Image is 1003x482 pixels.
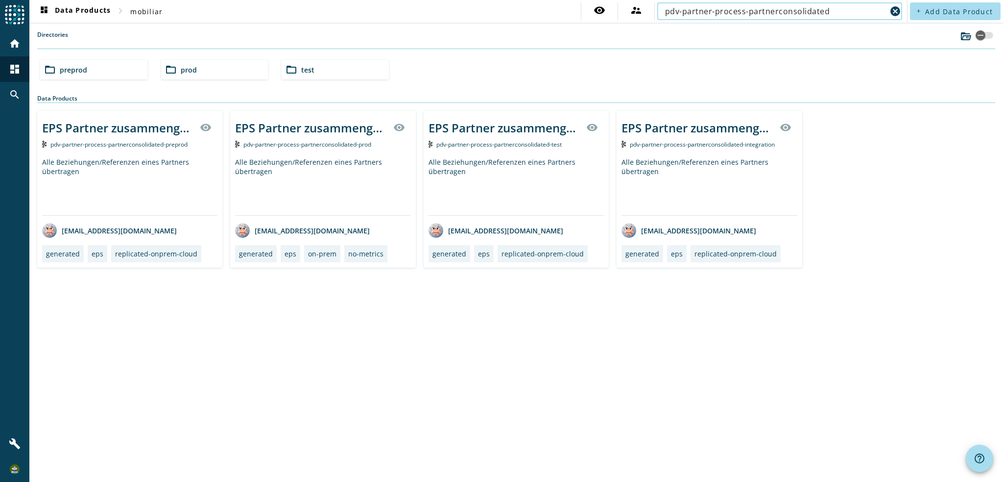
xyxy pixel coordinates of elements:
[621,141,626,148] img: Kafka Topic: pdv-partner-process-partnerconsolidated-integration
[181,65,197,75] span: prod
[665,5,886,17] input: Search (% or * for wildcards)
[42,157,217,215] div: Alle Beziehungen/Referenzen eines Partners übertragen
[393,122,405,133] mat-icon: visibility
[285,249,296,258] div: eps
[501,249,584,258] div: replicated-onprem-cloud
[630,4,642,16] mat-icon: supervisor_account
[671,249,683,258] div: eps
[42,141,47,148] img: Kafka Topic: pdv-partner-process-partnerconsolidated-preprod
[115,249,197,258] div: replicated-onprem-cloud
[625,249,659,258] div: generated
[621,223,756,238] div: [EMAIL_ADDRESS][DOMAIN_NAME]
[308,249,336,258] div: on-prem
[38,5,111,17] span: Data Products
[10,464,20,474] img: 67842621cfbdceb85088c4900eb1bc1b
[780,122,791,133] mat-icon: visibility
[37,94,995,103] div: Data Products
[9,63,21,75] mat-icon: dashboard
[235,120,387,136] div: EPS Partner zusammengelegt
[429,141,433,148] img: Kafka Topic: pdv-partner-process-partnerconsolidated-test
[243,140,371,149] span: Kafka Topic: pdv-partner-process-partnerconsolidated-prod
[44,64,56,76] mat-icon: folder_open
[694,249,777,258] div: replicated-onprem-cloud
[115,5,126,17] mat-icon: chevron_right
[910,2,1001,20] button: Add Data Product
[37,30,68,49] label: Directories
[478,249,490,258] div: eps
[9,438,21,450] mat-icon: build
[432,249,466,258] div: generated
[621,157,797,215] div: Alle Beziehungen/Referenzen eines Partners übertragen
[235,141,239,148] img: Kafka Topic: pdv-partner-process-partnerconsolidated-prod
[286,64,297,76] mat-icon: folder_open
[42,223,57,238] img: avatar
[348,249,383,258] div: no-metrics
[42,120,194,136] div: EPS Partner zusammengelegt
[621,120,773,136] div: EPS Partner zusammengelegt
[9,38,21,50] mat-icon: home
[429,223,563,238] div: [EMAIL_ADDRESS][DOMAIN_NAME]
[235,223,370,238] div: [EMAIL_ADDRESS][DOMAIN_NAME]
[621,223,636,238] img: avatar
[235,223,250,238] img: avatar
[46,249,80,258] div: generated
[165,64,177,76] mat-icon: folder_open
[42,223,177,238] div: [EMAIL_ADDRESS][DOMAIN_NAME]
[5,5,24,25] img: spoud-logo.svg
[429,157,604,215] div: Alle Beziehungen/Referenzen eines Partners übertragen
[436,140,562,149] span: Kafka Topic: pdv-partner-process-partnerconsolidated-test
[50,140,188,149] span: Kafka Topic: pdv-partner-process-partnerconsolidated-preprod
[429,120,580,136] div: EPS Partner zusammengelegt
[301,65,314,75] span: test
[130,7,163,16] span: mobiliar
[38,5,50,17] mat-icon: dashboard
[200,122,212,133] mat-icon: visibility
[925,7,993,16] span: Add Data Product
[34,2,115,20] button: Data Products
[9,89,21,101] mat-icon: search
[92,249,103,258] div: eps
[916,8,921,14] mat-icon: add
[889,5,901,17] mat-icon: cancel
[888,4,902,18] button: Clear
[239,249,273,258] div: generated
[429,223,443,238] img: avatar
[126,2,167,20] button: mobiliar
[60,65,87,75] span: preprod
[586,122,598,133] mat-icon: visibility
[594,4,605,16] mat-icon: visibility
[235,157,410,215] div: Alle Beziehungen/Referenzen eines Partners übertragen
[630,140,775,149] span: Kafka Topic: pdv-partner-process-partnerconsolidated-integration
[974,453,985,464] mat-icon: help_outline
